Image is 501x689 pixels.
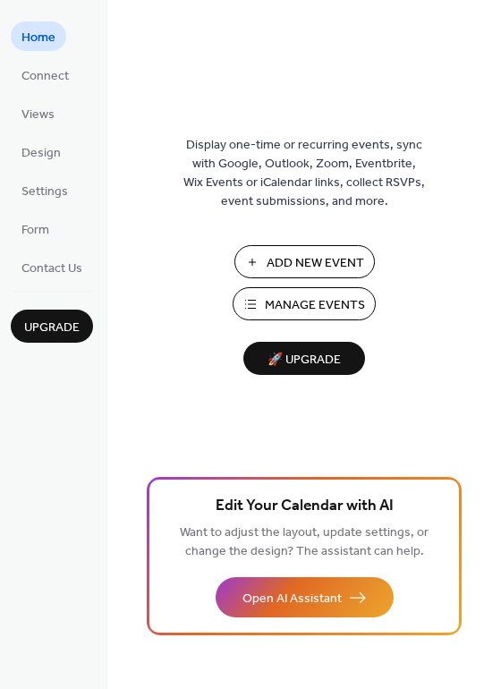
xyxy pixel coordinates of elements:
[24,319,80,337] span: Upgrade
[21,67,69,86] span: Connect
[180,521,429,564] span: Want to adjust the layout, update settings, or change the design? The assistant can help.
[183,136,425,211] span: Display one-time or recurring events, sync with Google, Outlook, Zoom, Eventbrite, Wix Events or ...
[234,245,375,278] button: Add New Event
[242,590,342,608] span: Open AI Assistant
[11,137,72,166] a: Design
[11,98,65,128] a: Views
[11,175,79,205] a: Settings
[265,296,365,315] span: Manage Events
[11,252,93,282] a: Contact Us
[21,183,68,201] span: Settings
[254,348,354,372] span: 🚀 Upgrade
[11,214,60,243] a: Form
[216,494,394,519] span: Edit Your Calendar with AI
[267,254,364,273] span: Add New Event
[21,29,55,47] span: Home
[11,60,80,89] a: Connect
[21,221,49,240] span: Form
[243,342,365,375] button: 🚀 Upgrade
[21,259,82,278] span: Contact Us
[21,106,55,124] span: Views
[21,144,61,163] span: Design
[11,21,66,51] a: Home
[11,310,93,343] button: Upgrade
[233,287,376,320] button: Manage Events
[216,577,394,617] button: Open AI Assistant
